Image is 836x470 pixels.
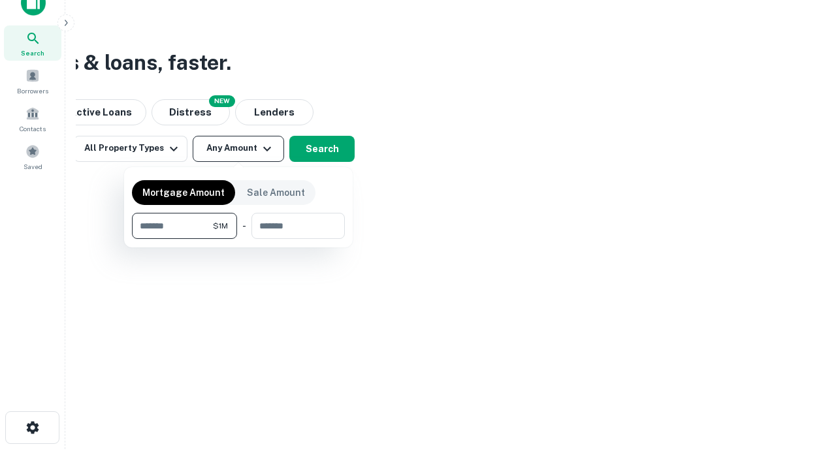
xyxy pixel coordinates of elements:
[771,366,836,428] iframe: Chat Widget
[213,220,228,232] span: $1M
[142,185,225,200] p: Mortgage Amount
[242,213,246,239] div: -
[247,185,305,200] p: Sale Amount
